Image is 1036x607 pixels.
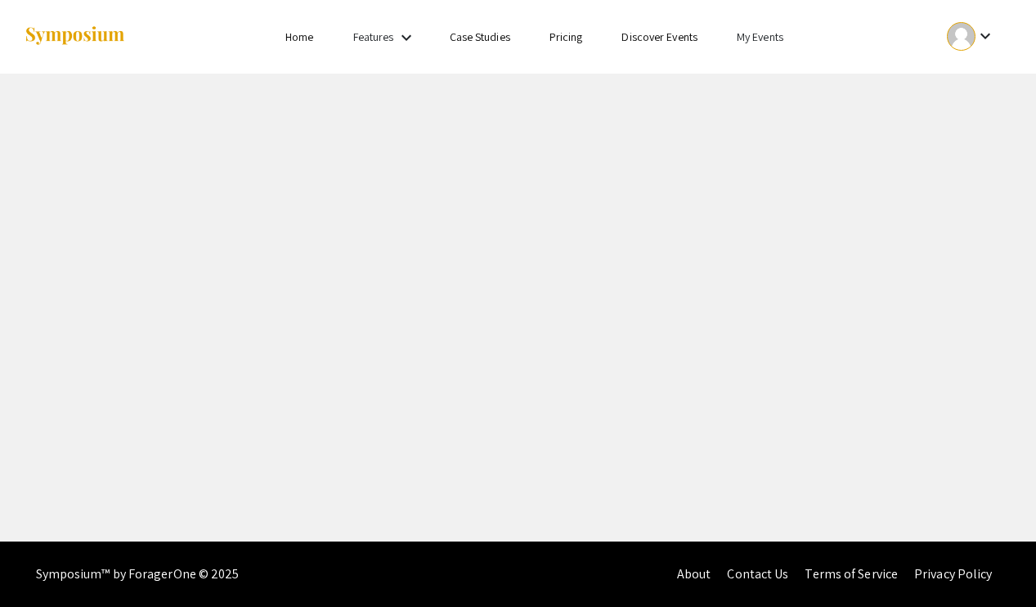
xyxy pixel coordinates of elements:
[397,28,416,47] mat-icon: Expand Features list
[353,29,394,44] a: Features
[621,29,697,44] a: Discover Events
[36,542,240,607] div: Symposium™ by ForagerOne © 2025
[677,565,711,582] a: About
[805,565,898,582] a: Terms of Service
[975,26,995,46] mat-icon: Expand account dropdown
[966,533,1024,595] iframe: Chat
[450,29,510,44] a: Case Studies
[24,25,126,47] img: Symposium by ForagerOne
[549,29,583,44] a: Pricing
[727,565,788,582] a: Contact Us
[914,565,992,582] a: Privacy Policy
[930,18,1012,55] button: Expand account dropdown
[285,29,313,44] a: Home
[737,29,783,44] a: My Events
